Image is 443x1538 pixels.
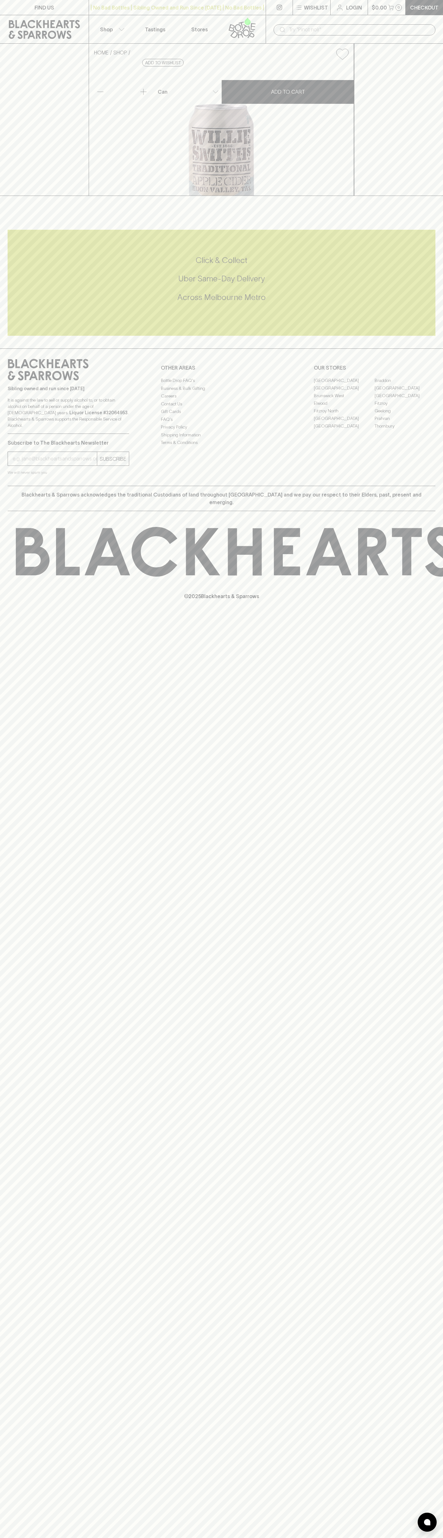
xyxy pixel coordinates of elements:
[375,407,435,415] a: Geelong
[158,88,168,96] p: Can
[8,397,129,428] p: It is against the law to sell or supply alcohol to, or to obtain alcohol on behalf of a person un...
[289,25,430,35] input: Try "Pinot noir"
[113,50,127,55] a: SHOP
[375,384,435,392] a: [GEOGRAPHIC_DATA]
[372,4,387,11] p: $0.00
[304,4,328,11] p: Wishlist
[375,415,435,422] a: Prahran
[334,46,351,62] button: Add to wishlist
[155,85,221,98] div: Can
[161,392,282,400] a: Careers
[8,439,129,447] p: Subscribe to The Blackhearts Newsletter
[375,377,435,384] a: Braddon
[161,439,282,447] a: Terms & Conditions
[100,26,113,33] p: Shop
[161,423,282,431] a: Privacy Policy
[375,399,435,407] a: Fitzroy
[314,415,375,422] a: [GEOGRAPHIC_DATA]
[100,455,126,463] p: SUBSCRIBE
[8,273,435,284] h5: Uber Same-Day Delivery
[424,1519,430,1525] img: bubble-icon
[97,452,129,466] button: SUBSCRIBE
[410,4,439,11] p: Checkout
[12,491,431,506] p: Blackhearts & Sparrows acknowledges the traditional Custodians of land throughout [GEOGRAPHIC_DAT...
[375,422,435,430] a: Thornbury
[397,6,400,9] p: 0
[161,431,282,439] a: Shipping Information
[13,454,97,464] input: e.g. jane@blackheartsandsparrows.com.au
[375,392,435,399] a: [GEOGRAPHIC_DATA]
[8,469,129,476] p: We will never spam you
[346,4,362,11] p: Login
[222,80,354,104] button: ADD TO CART
[161,377,282,385] a: Bottle Drop FAQ's
[89,65,354,196] img: 51495.png
[161,416,282,423] a: FAQ's
[314,399,375,407] a: Elwood
[8,292,435,303] h5: Across Melbourne Metro
[271,88,305,96] p: ADD TO CART
[35,4,54,11] p: FIND US
[314,377,375,384] a: [GEOGRAPHIC_DATA]
[161,400,282,408] a: Contact Us
[89,15,133,43] button: Shop
[142,59,184,66] button: Add to wishlist
[314,392,375,399] a: Brunswick West
[314,384,375,392] a: [GEOGRAPHIC_DATA]
[191,26,208,33] p: Stores
[161,385,282,392] a: Business & Bulk Gifting
[161,408,282,416] a: Gift Cards
[314,407,375,415] a: Fitzroy North
[69,410,128,415] strong: Liquor License #32064953
[177,15,222,43] a: Stores
[145,26,165,33] p: Tastings
[8,230,435,336] div: Call to action block
[8,385,129,392] p: Sibling owned and run since [DATE]
[161,364,282,372] p: OTHER AREAS
[314,422,375,430] a: [GEOGRAPHIC_DATA]
[133,15,177,43] a: Tastings
[94,50,109,55] a: HOME
[8,255,435,266] h5: Click & Collect
[314,364,435,372] p: OUR STORES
